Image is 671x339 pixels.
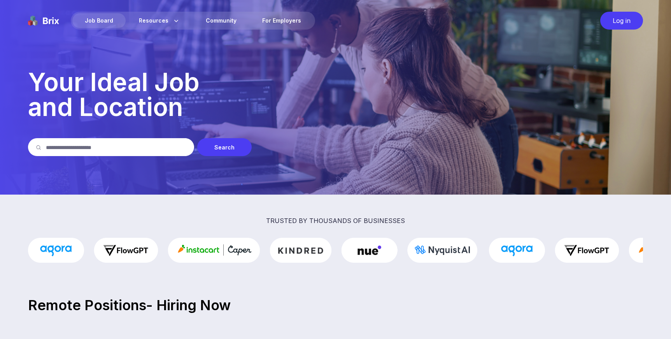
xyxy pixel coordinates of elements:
[193,13,249,28] a: Community
[596,12,643,30] a: Log in
[250,13,314,28] a: For Employers
[197,138,252,156] div: Search
[72,13,126,28] div: Job Board
[28,70,643,119] p: Your Ideal Job and Location
[600,12,643,30] div: Log in
[126,13,193,28] div: Resources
